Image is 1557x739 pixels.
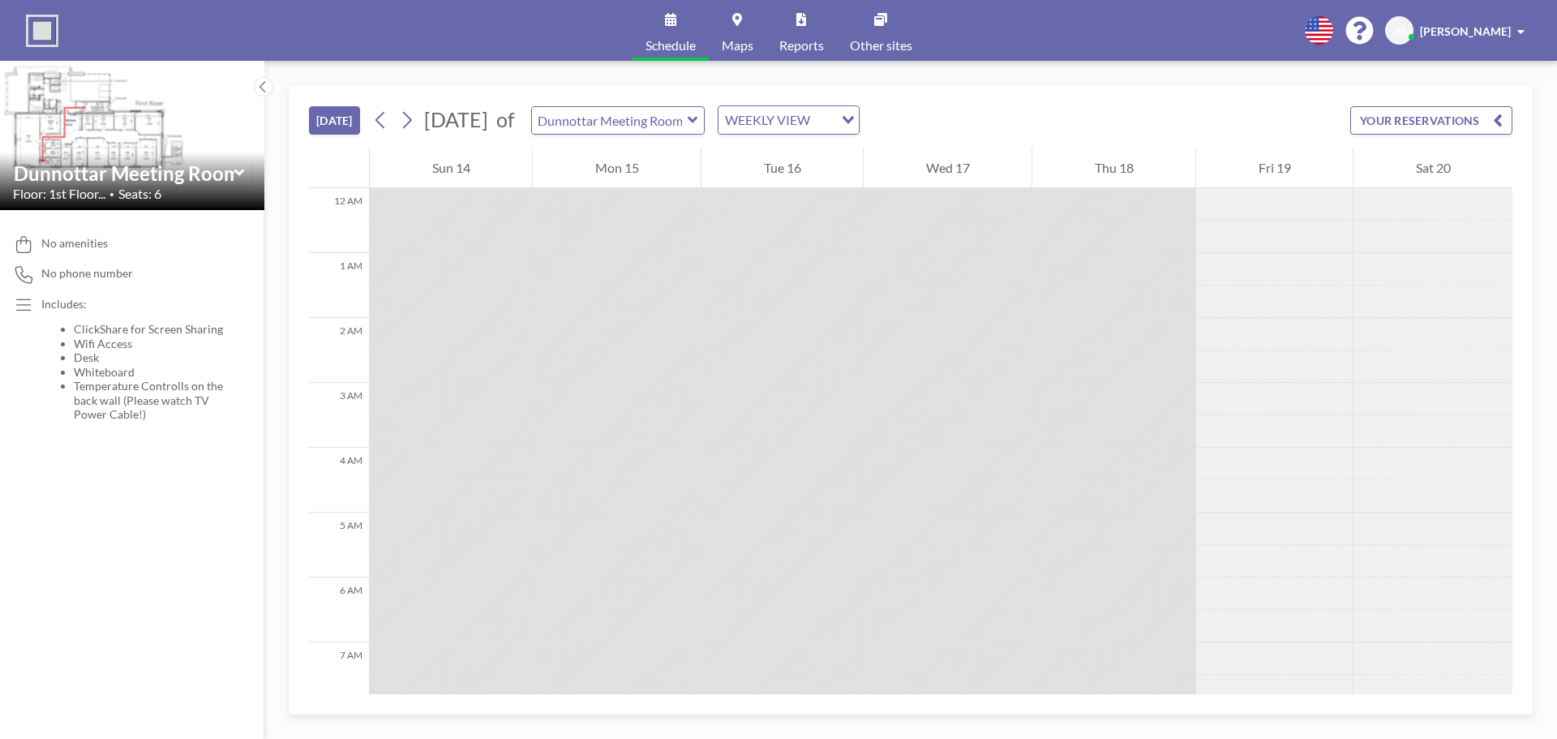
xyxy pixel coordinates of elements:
[722,39,753,52] span: Maps
[309,513,369,578] div: 5 AM
[1393,24,1405,38] span: JB
[779,39,824,52] span: Reports
[815,110,832,131] input: Search for option
[13,186,105,202] span: Floor: 1st Floor...
[74,379,232,422] li: Temperature Controlls on the back wall (Please watch TV Power Cable!)
[309,253,369,318] div: 1 AM
[496,107,514,132] span: of
[646,39,696,52] span: Schedule
[118,186,161,202] span: Seats: 6
[864,148,1032,188] div: Wed 17
[74,365,232,380] li: Whiteboard
[1032,148,1195,188] div: Thu 18
[74,322,232,337] li: ClickShare for Screen Sharing
[74,350,232,365] li: Desk
[26,15,58,47] img: organization-logo
[850,39,912,52] span: Other sites
[1353,148,1512,188] div: Sat 20
[74,337,232,351] li: Wifi Access
[309,383,369,448] div: 3 AM
[532,107,688,134] input: Dunnottar Meeting Room
[722,110,813,131] span: WEEKLY VIEW
[701,148,863,188] div: Tue 16
[424,107,488,131] span: [DATE]
[14,161,234,185] input: Dunnottar Meeting Room
[41,266,133,281] span: No phone number
[1196,148,1353,188] div: Fri 19
[41,297,232,311] p: Includes:
[718,106,859,134] div: Search for option
[309,318,369,383] div: 2 AM
[309,448,369,513] div: 4 AM
[309,642,369,707] div: 7 AM
[309,578,369,642] div: 6 AM
[1420,24,1511,38] span: [PERSON_NAME]
[533,148,701,188] div: Mon 15
[1350,106,1512,135] button: YOUR RESERVATIONS
[309,188,369,253] div: 12 AM
[309,106,360,135] button: [DATE]
[109,189,114,200] span: •
[41,236,108,251] span: No amenities
[370,148,532,188] div: Sun 14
